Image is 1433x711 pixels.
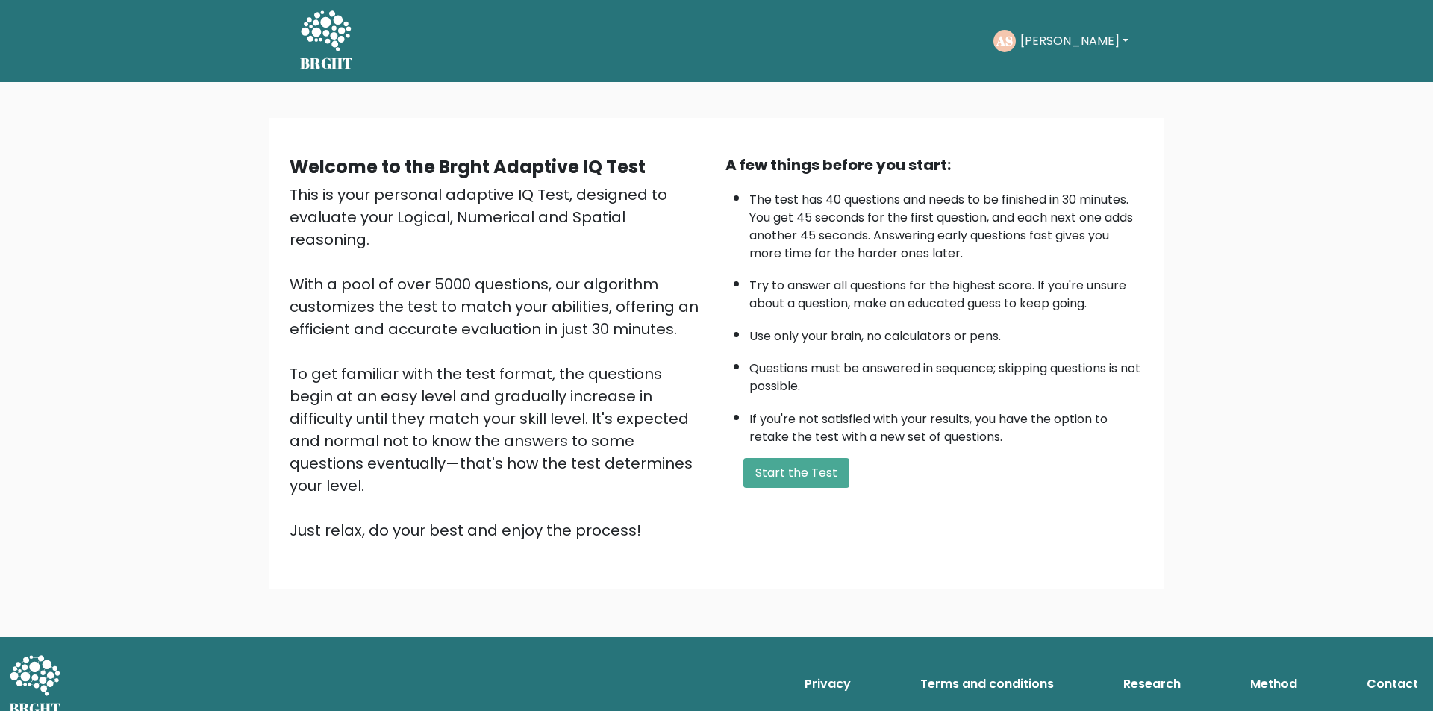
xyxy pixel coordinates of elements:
[290,154,646,179] b: Welcome to the Brght Adaptive IQ Test
[290,184,708,542] div: This is your personal adaptive IQ Test, designed to evaluate your Logical, Numerical and Spatial ...
[1117,669,1187,699] a: Research
[749,352,1143,395] li: Questions must be answered in sequence; skipping questions is not possible.
[749,184,1143,263] li: The test has 40 questions and needs to be finished in 30 minutes. You get 45 seconds for the firs...
[300,6,354,76] a: BRGHT
[799,669,857,699] a: Privacy
[749,320,1143,345] li: Use only your brain, no calculators or pens.
[996,32,1013,49] text: AS
[1016,31,1133,51] button: [PERSON_NAME]
[1361,669,1424,699] a: Contact
[300,54,354,72] h5: BRGHT
[749,269,1143,313] li: Try to answer all questions for the highest score. If you're unsure about a question, make an edu...
[1244,669,1303,699] a: Method
[914,669,1060,699] a: Terms and conditions
[749,403,1143,446] li: If you're not satisfied with your results, you have the option to retake the test with a new set ...
[725,154,1143,176] div: A few things before you start:
[743,458,849,488] button: Start the Test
